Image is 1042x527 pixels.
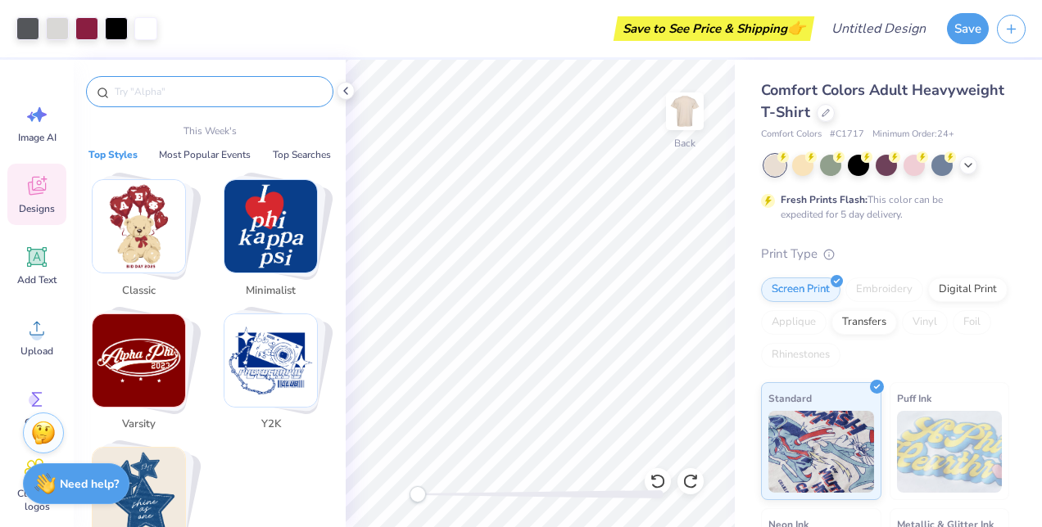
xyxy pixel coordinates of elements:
input: Try "Alpha" [113,83,323,100]
button: Save [947,13,989,44]
span: Y2K [244,417,297,433]
span: Designs [19,202,55,215]
span: Varsity [112,417,165,433]
div: Screen Print [761,277,840,302]
img: Y2K [224,314,317,407]
span: Upload [20,345,53,358]
span: Classic [112,283,165,300]
span: Add Text [17,273,57,286]
span: Clipart & logos [10,487,64,513]
button: Top Styles [84,146,143,163]
div: Vinyl [902,310,948,335]
div: Embroidery [845,277,923,302]
div: Print Type [761,245,1009,263]
span: Comfort Colors Adult Heavyweight T-Shirt [761,80,1004,122]
div: Save to See Price & Shipping [618,16,810,41]
span: Minimalist [244,283,297,300]
button: Stack Card Button Varsity [82,313,206,439]
span: Minimum Order: 24 + [872,128,954,142]
button: Stack Card Button Minimalist [214,179,338,305]
img: Back [668,95,701,128]
span: Image AI [18,131,57,144]
button: Most Popular Events [154,146,256,163]
p: This Week's [183,124,237,138]
div: Accessibility label [410,486,426,502]
span: 👉 [787,18,805,38]
div: Back [674,136,695,151]
span: # C1717 [830,128,864,142]
div: Rhinestones [761,343,840,367]
span: Puff Ink [897,390,931,407]
div: Applique [761,310,827,335]
button: Stack Card Button Y2K [214,313,338,439]
div: This color can be expedited for 5 day delivery. [781,192,982,222]
img: Puff Ink [897,411,1003,493]
div: Transfers [831,310,897,335]
img: Varsity [93,314,185,407]
button: Top Searches [268,146,336,163]
input: Untitled Design [818,12,939,45]
span: Standard [768,390,812,407]
img: Standard [768,411,874,493]
span: Comfort Colors [761,128,822,142]
button: Stack Card Button Classic [82,179,206,305]
div: Foil [953,310,991,335]
div: Digital Print [928,277,1008,302]
strong: Fresh Prints Flash: [781,193,868,206]
strong: Need help? [60,476,119,492]
img: Classic [93,180,185,273]
img: Minimalist [224,180,317,273]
